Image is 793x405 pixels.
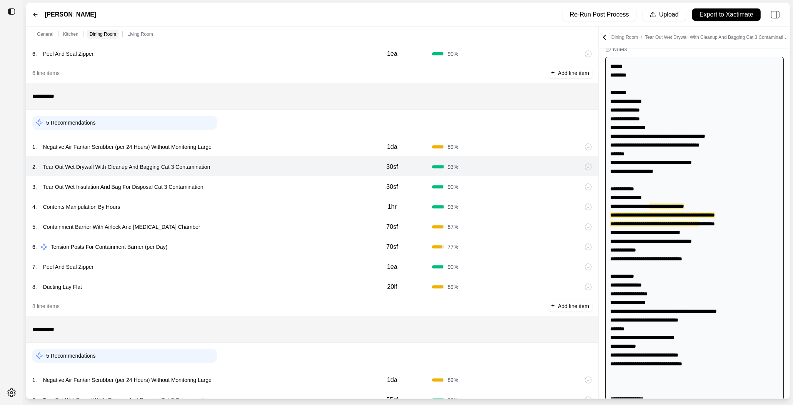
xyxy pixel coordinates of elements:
p: 3 . [32,183,37,191]
p: 8 line items [32,302,60,310]
p: Kitchen [63,31,78,37]
p: Tension Posts For Containment Barrier (per Day) [48,242,170,252]
span: 89 % [447,283,458,291]
span: 90 % [447,263,458,271]
p: 2 . [32,396,37,404]
img: toggle sidebar [8,8,15,15]
label: [PERSON_NAME] [45,10,96,19]
p: Ducting Lay Flat [40,282,85,292]
p: 70sf [386,242,398,252]
p: 30sf [386,162,398,172]
p: 1 . [32,376,37,384]
p: 30sf [386,182,398,192]
p: Add line item [558,302,589,310]
span: 89 % [447,143,458,151]
span: 90 % [447,50,458,58]
p: 20lf [387,282,397,292]
p: Upload [659,10,679,19]
p: 55sf [386,395,398,405]
span: 93 % [447,163,458,171]
button: Re-Run Post Process [563,8,636,21]
button: +Add line item [548,301,592,312]
p: + [551,68,555,77]
p: 4 . [32,203,37,211]
p: Export to Xactimate [700,10,753,19]
p: Negative Air Fan/air Scrubber (per 24 Hours) Without Monitoring Large [40,375,215,385]
span: 90 % [447,183,458,191]
p: Dining Room [611,34,788,40]
span: Tear Out Wet Drywall With Cleanup And Bagging Cat 3 Contamination [645,35,788,40]
img: right-panel.svg [767,6,784,23]
p: Tear Out Wet Drywall With Cleanup And Bagging Cat 3 Contamination [40,162,214,172]
p: Negative Air Fan/air Scrubber (per 24 Hours) Without Monitoring Large [40,142,215,152]
p: 70sf [386,222,398,232]
p: Peel And Seal Zipper [40,48,97,59]
p: Containment Barrier With Airlock And [MEDICAL_DATA] Chamber [40,222,204,232]
p: 5 Recommendations [46,352,95,360]
p: 6 . [32,50,37,58]
span: 77 % [447,243,458,251]
p: Tear Out Wet Insulation And Bag For Disposal Cat 3 Contamination [40,182,207,192]
p: 2 . [32,163,37,171]
p: 5 . [32,223,37,231]
p: Dining Room [90,31,116,37]
span: 93 % [447,396,458,404]
button: Upload [643,8,686,21]
span: / [638,35,645,40]
p: 7 . [32,263,37,271]
p: 1ea [387,262,397,272]
p: 1 . [32,143,37,151]
button: +Add line item [548,68,592,78]
p: 8 . [32,283,37,291]
p: 1ea [387,49,397,58]
p: + [551,302,555,310]
p: Re-Run Post Process [570,10,629,19]
p: 1da [387,142,397,152]
span: 89 % [447,376,458,384]
p: 1da [387,375,397,385]
p: 6 line items [32,69,60,77]
p: Add line item [558,69,589,77]
span: 93 % [447,203,458,211]
p: General [37,31,53,37]
p: 6 . [32,243,37,251]
button: Export to Xactimate [692,8,761,21]
span: 87 % [447,223,458,231]
p: Living Room [127,31,153,37]
div: Notes [613,45,627,53]
p: Contents Manipulation By Hours [40,202,124,212]
p: Peel And Seal Zipper [40,262,97,272]
p: 1hr [388,202,397,212]
p: 5 Recommendations [46,119,95,127]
